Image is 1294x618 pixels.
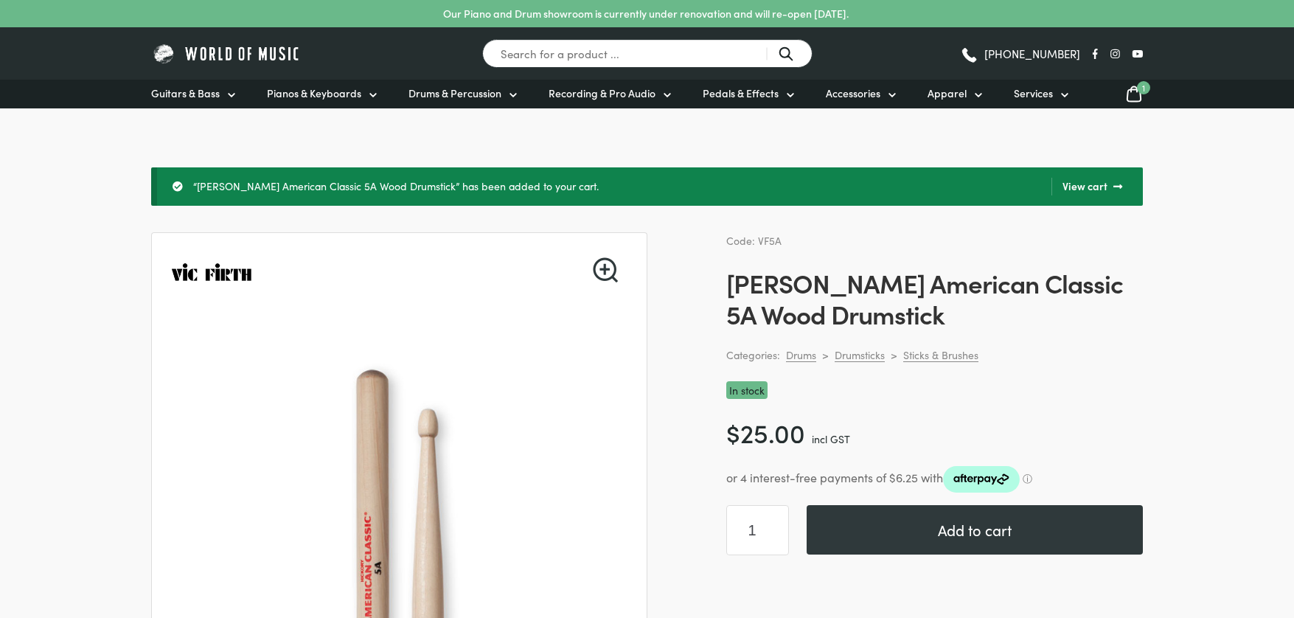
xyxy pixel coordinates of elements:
img: World of Music [151,42,302,65]
span: Accessories [826,86,880,101]
a: Drumsticks [835,348,885,362]
span: [PHONE_NUMBER] [984,48,1080,59]
span: Code: VF5A [726,233,782,248]
iframe: PayPal [726,573,1143,614]
div: > [822,348,829,361]
bdi: 25.00 [726,414,805,450]
div: > [891,348,897,361]
span: Pianos & Keyboards [267,86,361,101]
p: Our Piano and Drum showroom is currently under renovation and will re-open [DATE]. [443,6,849,21]
span: incl GST [812,431,850,446]
span: Drums & Percussion [408,86,501,101]
span: $ [726,414,740,450]
iframe: Chat with our support team [1080,456,1294,618]
button: Add to cart [807,505,1143,555]
div: “[PERSON_NAME] American Classic 5A Wood Drumstick” has been added to your cart. [151,167,1143,206]
span: 1 [1137,81,1150,94]
span: Guitars & Bass [151,86,220,101]
p: In stock [726,381,768,400]
span: Categories: [726,347,780,364]
span: Pedals & Effects [703,86,779,101]
input: Product quantity [726,505,789,555]
a: View cart [1051,178,1122,195]
a: [PHONE_NUMBER] [960,43,1080,65]
a: Sticks & Brushes [903,348,978,362]
span: Apparel [928,86,967,101]
span: Recording & Pro Audio [549,86,655,101]
span: Services [1014,86,1053,101]
h1: [PERSON_NAME] American Classic 5A Wood Drumstick [726,267,1143,329]
a: View full-screen image gallery [593,257,618,282]
input: Search for a product ... [482,39,813,68]
a: Drums [786,348,816,362]
img: Vic Firth [170,233,254,317]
